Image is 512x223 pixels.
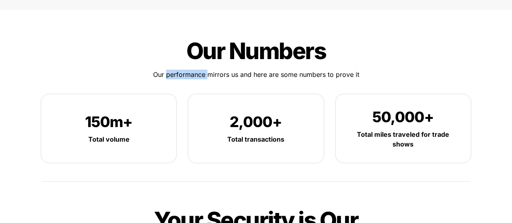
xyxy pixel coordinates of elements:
[88,135,130,143] strong: Total volume
[227,135,284,143] strong: Total transactions
[85,113,132,131] span: 150m+
[372,108,434,126] span: 50,000+
[186,37,326,65] span: Our Numbers
[153,70,359,79] span: Our performance mirrors us and here are some numbers to prove it
[357,130,451,148] strong: Total miles traveled for trade shows
[230,113,282,131] span: 2,000+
